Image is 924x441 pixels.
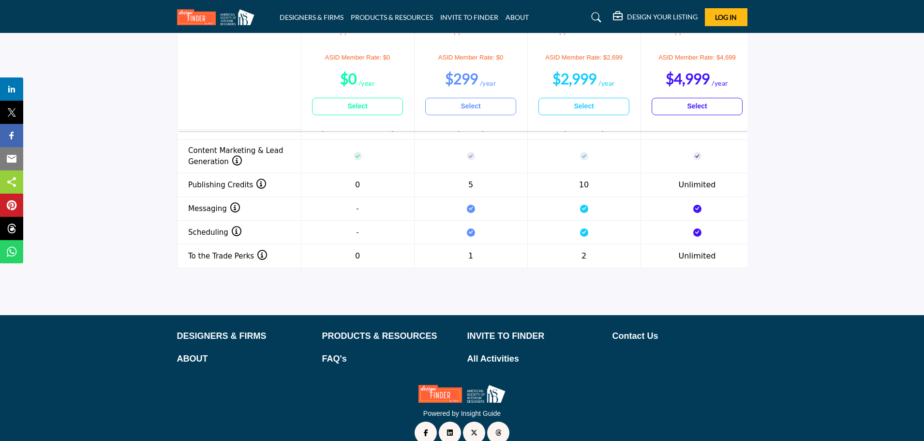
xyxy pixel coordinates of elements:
[613,12,698,23] div: DESIGN YOUR LISTING
[545,54,623,61] span: ASID Member Rate: $2,699
[705,8,747,26] button: Log In
[188,204,240,213] span: Messaging
[340,70,357,87] b: $0
[177,330,312,343] a: DESIGNERS & FIRMS
[552,70,596,87] b: $2,999
[687,101,707,111] b: Select
[579,180,589,189] span: 10
[480,79,497,87] sub: /year
[627,13,698,21] h5: DESIGN YOUR LISTING
[312,98,403,115] a: Select
[678,180,715,189] span: Unlimited
[301,221,414,244] td: -
[467,330,602,343] a: INVITE TO FINDER
[355,251,360,260] span: 0
[598,79,615,87] sub: /year
[440,13,498,21] a: INVITE TO FINDER
[715,13,737,21] span: Log In
[301,197,414,221] td: -
[322,330,457,343] a: PRODUCTS & RESOURCES
[177,352,312,365] a: ABOUT
[314,112,402,132] span: Unlimited Competitor Ads (Middle & Lower Left)
[612,330,747,343] a: Contact Us
[506,13,529,21] a: ABOUT
[358,79,375,87] sub: /year
[188,146,283,167] span: Content Marketing & Lead Generation
[418,385,506,403] img: No Site Logo
[423,410,501,417] a: Powered by Insight Guide
[347,101,367,111] b: Select
[355,180,360,189] span: 0
[188,181,266,189] span: Publishing Credits
[544,112,624,132] span: Limited Competitor Ads (Lower Left)
[467,352,602,365] a: All Activities
[582,10,608,25] a: Search
[177,9,259,25] img: Site Logo
[574,101,594,111] b: Select
[425,98,516,115] a: Select
[712,79,729,87] sub: /year
[658,54,736,61] span: ASID Member Rate: $4,699
[468,180,473,189] span: 5
[678,251,715,260] span: Unlimited
[351,13,433,21] a: PRODUCTS & RESOURCES
[188,252,267,260] span: To the Trade Perks
[325,54,390,61] span: ASID Member Rate: $0
[438,54,503,61] span: ASID Member Rate: $0
[468,251,473,260] span: 1
[666,70,710,87] b: $4,999
[581,251,586,260] span: 2
[461,101,480,111] b: Select
[188,228,241,237] span: Scheduling
[652,98,743,115] a: Select
[280,13,343,21] a: DESIGNERS & FIRMS
[445,70,478,87] b: $299
[428,112,514,132] span: Reduced Competitor Ads (Middle)
[322,352,457,365] a: FAQ's
[538,98,629,115] a: Select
